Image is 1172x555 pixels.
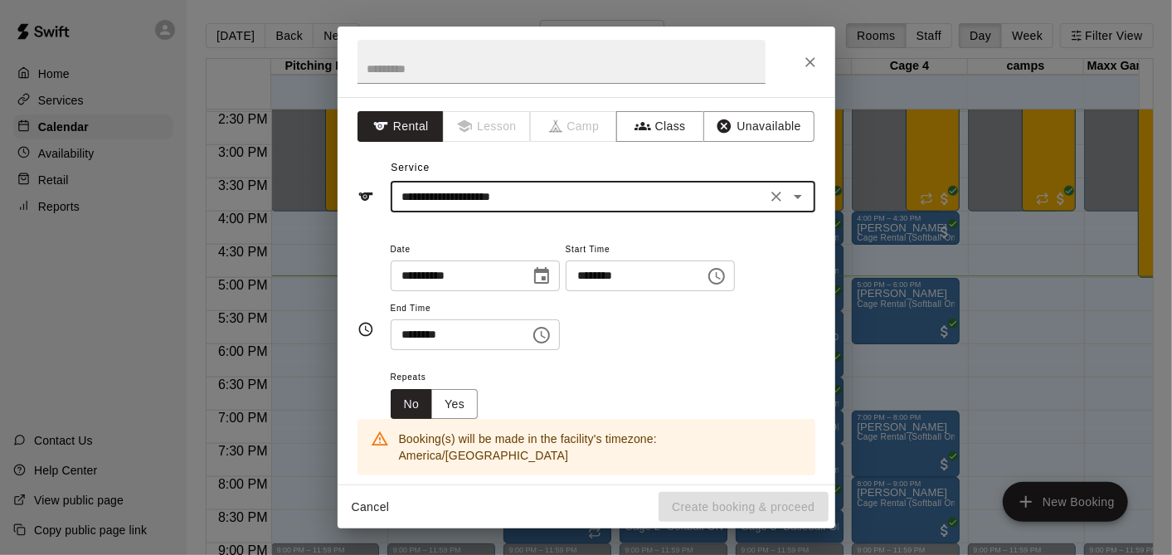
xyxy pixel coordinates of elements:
[431,389,478,420] button: Yes
[616,111,703,142] button: Class
[391,389,433,420] button: No
[357,111,445,142] button: Rental
[357,188,374,205] svg: Service
[525,319,558,352] button: Choose time, selected time is 6:00 PM
[765,185,788,208] button: Clear
[786,185,810,208] button: Open
[391,367,492,389] span: Repeats
[795,47,825,77] button: Close
[531,111,618,142] span: Camps can only be created in the Services page
[399,424,802,470] div: Booking(s) will be made in the facility's timezone: America/[GEOGRAPHIC_DATA]
[391,298,560,320] span: End Time
[391,389,479,420] div: outlined button group
[444,111,531,142] span: Lessons must be created in the Services page first
[391,162,430,173] span: Service
[391,239,560,261] span: Date
[566,239,735,261] span: Start Time
[703,111,815,142] button: Unavailable
[700,260,733,293] button: Choose time, selected time is 5:00 PM
[344,492,397,523] button: Cancel
[357,321,374,338] svg: Timing
[525,260,558,293] button: Choose date, selected date is Aug 20, 2025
